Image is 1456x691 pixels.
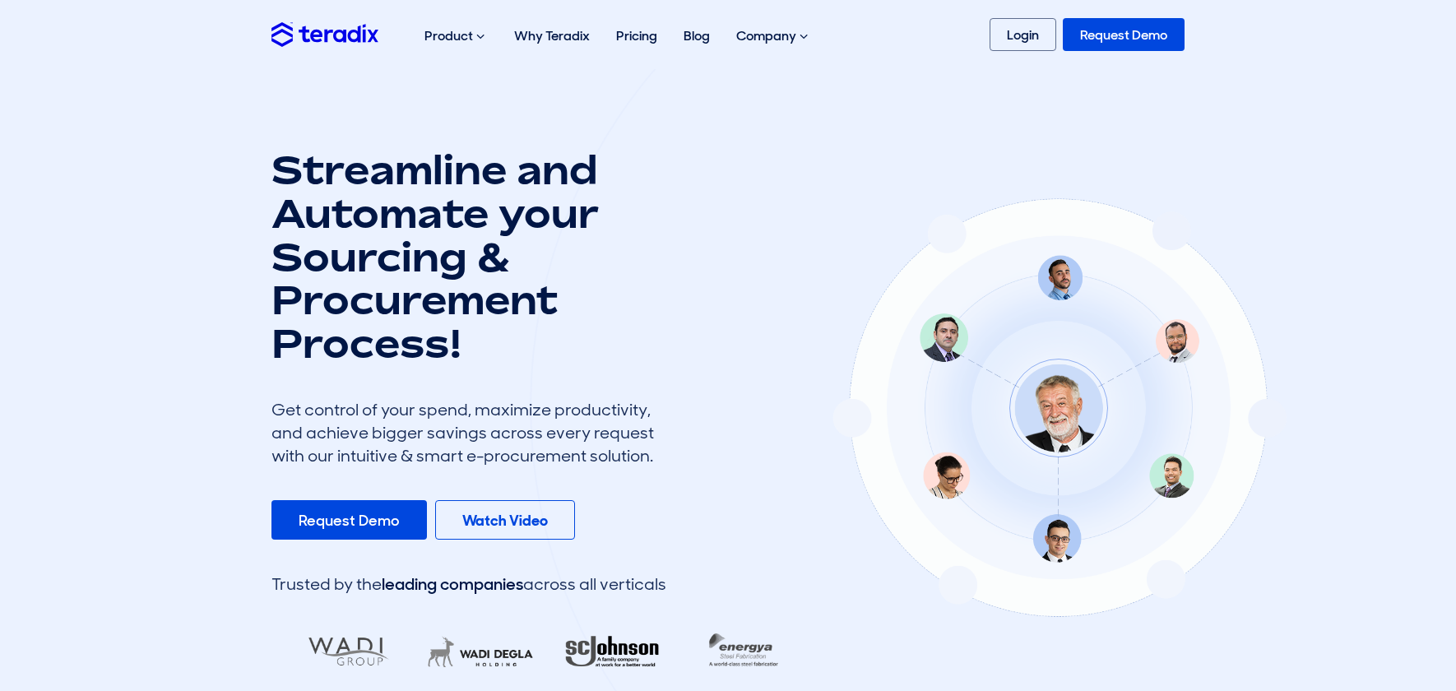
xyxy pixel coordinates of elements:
[670,10,723,62] a: Blog
[271,22,378,46] img: Teradix logo
[462,511,548,531] b: Watch Video
[382,573,523,595] span: leading companies
[990,18,1056,51] a: Login
[271,398,666,467] div: Get control of your spend, maximize productivity, and achieve bigger savings across every request...
[271,573,666,596] div: Trusted by the across all verticals
[492,625,625,679] img: RA
[435,500,575,540] a: Watch Video
[411,10,501,63] div: Product
[501,10,603,62] a: Why Teradix
[723,10,824,63] div: Company
[1063,18,1185,51] a: Request Demo
[271,500,427,540] a: Request Demo
[603,10,670,62] a: Pricing
[271,148,666,365] h1: Streamline and Automate your Sourcing & Procurement Process!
